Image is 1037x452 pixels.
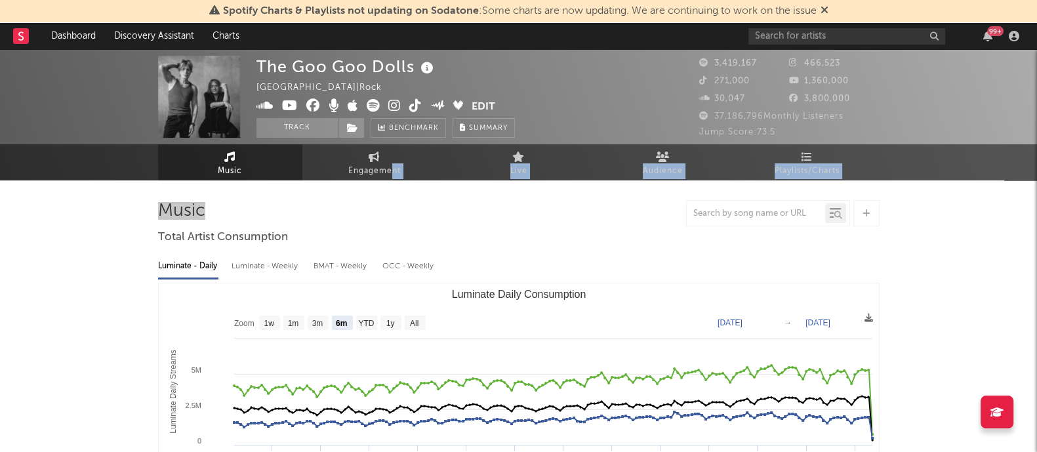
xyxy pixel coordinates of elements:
[287,319,298,328] text: 1m
[158,255,218,277] div: Luminate - Daily
[453,118,515,138] button: Summary
[158,230,288,245] span: Total Artist Consumption
[312,319,323,328] text: 3m
[256,118,338,138] button: Track
[389,121,439,136] span: Benchmark
[358,319,374,328] text: YTD
[775,163,840,179] span: Playlists/Charts
[203,23,249,49] a: Charts
[371,118,446,138] a: Benchmark
[168,350,177,433] text: Luminate Daily Streams
[472,99,495,115] button: Edit
[699,59,757,68] span: 3,419,167
[42,23,105,49] a: Dashboard
[699,112,844,121] span: 37,186,796 Monthly Listeners
[789,94,850,103] span: 3,800,000
[591,144,735,180] a: Audience
[302,144,447,180] a: Engagement
[789,59,840,68] span: 466,523
[232,255,300,277] div: Luminate - Weekly
[386,319,394,328] text: 1y
[158,144,302,180] a: Music
[105,23,203,49] a: Discovery Assistant
[735,144,880,180] a: Playlists/Charts
[185,401,201,409] text: 2.5M
[223,6,817,16] span: : Some charts are now updating. We are continuing to work on the issue
[821,6,828,16] span: Dismiss
[699,77,750,85] span: 271,000
[451,289,586,300] text: Luminate Daily Consumption
[748,28,945,45] input: Search for artists
[335,319,346,328] text: 6m
[643,163,683,179] span: Audience
[699,94,745,103] span: 30,047
[197,437,201,445] text: 0
[191,366,201,374] text: 5M
[789,77,849,85] span: 1,360,000
[218,163,242,179] span: Music
[983,31,992,41] button: 99+
[718,318,742,327] text: [DATE]
[510,163,527,179] span: Live
[469,125,508,132] span: Summary
[264,319,274,328] text: 1w
[256,80,397,96] div: [GEOGRAPHIC_DATA] | Rock
[223,6,479,16] span: Spotify Charts & Playlists not updating on Sodatone
[687,209,825,219] input: Search by song name or URL
[987,26,1004,36] div: 99 +
[409,319,418,328] text: All
[234,319,254,328] text: Zoom
[314,255,369,277] div: BMAT - Weekly
[382,255,435,277] div: OCC - Weekly
[256,56,437,77] div: The Goo Goo Dolls
[348,163,401,179] span: Engagement
[447,144,591,180] a: Live
[805,318,830,327] text: [DATE]
[784,318,792,327] text: →
[699,128,775,136] span: Jump Score: 73.5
